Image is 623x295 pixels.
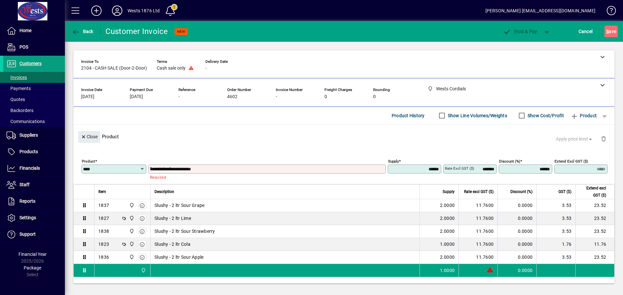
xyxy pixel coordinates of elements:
span: Invoices [6,75,27,80]
td: 0.0000 [497,251,536,264]
span: Financials [19,165,40,171]
span: [DATE] [81,94,94,99]
span: - [276,94,277,99]
span: Close [81,131,98,142]
a: Payments [3,83,65,94]
a: Reports [3,193,65,210]
span: Item [98,188,106,195]
span: Wests Cordials [128,241,135,248]
mat-label: Product [82,159,95,163]
button: Delete [596,131,611,147]
td: 3.53 [536,199,575,212]
div: 11.7600 [463,215,494,221]
span: Slushy - 2 ltr Lime [154,215,191,221]
button: Profile [107,5,128,17]
span: ost & Pay [503,29,537,34]
div: Product [73,125,615,148]
span: Wests Cordials [128,215,135,222]
button: Add [86,5,107,17]
span: Back [72,29,93,34]
span: Communications [6,119,45,124]
span: Slushy - 2 ltr Sour Grape [154,202,204,209]
span: Suppliers [19,132,38,138]
td: 23.52 [575,212,614,225]
div: 11.7600 [463,254,494,260]
app-page-header-button: Back [65,26,101,37]
button: Save [605,26,618,37]
button: Product History [389,110,427,121]
a: Support [3,226,65,243]
span: 2.0000 [440,228,455,234]
span: POS [19,44,28,50]
span: 4602 [227,94,238,99]
span: 1.0000 [440,267,455,274]
span: 2.0000 [440,254,455,260]
td: 0.0000 [497,264,536,277]
td: 1.76 [536,238,575,251]
span: 2.0000 [440,202,455,209]
span: P [514,29,517,34]
span: Cancel [579,26,593,37]
td: 3.53 [536,225,575,238]
app-page-header-button: Delete [596,136,611,142]
div: 11.7600 [463,228,494,234]
a: Suppliers [3,127,65,143]
a: Products [3,144,65,160]
td: 0.0000 [497,212,536,225]
mat-label: Supply [388,159,399,163]
label: Show Line Volumes/Weights [446,112,507,119]
mat-label: Description [150,166,169,171]
td: 0.0000 [497,238,536,251]
span: Description [154,188,174,195]
td: 3.53 [536,212,575,225]
div: 1837 [98,202,109,209]
div: 1838 [98,228,109,234]
span: 1.0000 [440,241,455,247]
span: Wests Cordials [128,228,135,235]
span: Products [19,149,38,154]
span: Financial Year [18,252,47,257]
div: 1836 [98,254,109,260]
span: Apply price level [556,136,593,142]
mat-label: Rate excl GST ($) [445,166,474,171]
span: Wests Cordials [139,267,147,274]
span: Slushy - 2 ltr Sour Apple [154,254,203,260]
a: POS [3,39,65,55]
button: Back [70,26,95,37]
span: [DATE] [130,94,143,99]
mat-label: Extend excl GST ($) [555,159,588,163]
a: Financials [3,160,65,176]
span: Cash sale only [157,66,186,71]
span: Staff [19,182,30,187]
span: Product History [392,110,425,121]
td: 0.0000 [497,199,536,212]
span: - [205,66,207,71]
span: Backorders [6,108,33,113]
span: 0 [324,94,327,99]
span: Wests Cordials [128,254,135,261]
span: Slushy - 2 ltr Sour Strawberry [154,228,215,234]
span: 2104 - CASH SALE (Door-2-Door) [81,66,147,71]
button: Close [78,131,100,143]
span: Rate excl GST ($) [464,188,494,195]
span: 0 [373,94,376,99]
mat-error: Required [150,174,381,180]
span: Supply [443,188,455,195]
span: Support [19,232,36,237]
span: Reports [19,199,35,204]
button: Post & Pay [500,26,541,37]
span: Extend excl GST ($) [580,185,606,199]
span: NEW [177,29,185,34]
span: Quotes [6,97,25,102]
a: Settings [3,210,65,226]
td: 23.52 [575,199,614,212]
div: Customer Invoice [105,26,168,37]
div: 1823 [98,241,109,247]
mat-label: Discount (%) [499,159,520,163]
app-page-header-button: Close [77,134,102,140]
button: Cancel [577,26,594,37]
td: 0.0000 [497,225,536,238]
td: 3.53 [536,251,575,264]
td: 23.52 [575,251,614,264]
span: S [606,29,609,34]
